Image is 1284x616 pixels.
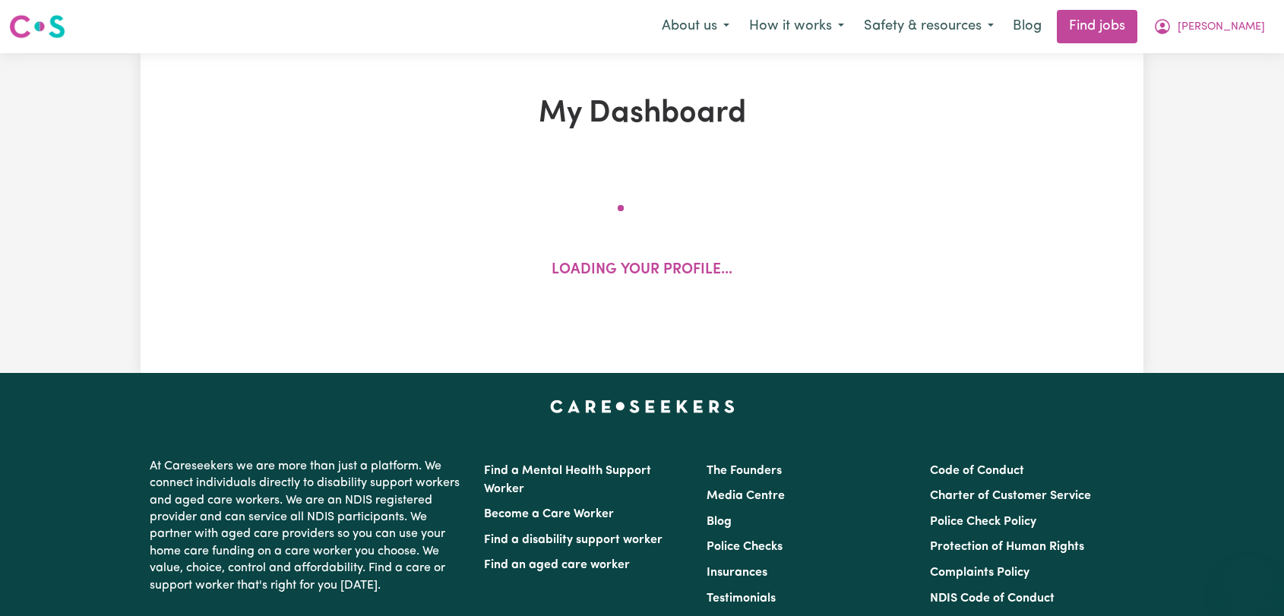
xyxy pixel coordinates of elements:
[1178,19,1265,36] span: [PERSON_NAME]
[9,13,65,40] img: Careseekers logo
[930,567,1029,579] a: Complaints Policy
[1004,10,1051,43] a: Blog
[707,541,783,553] a: Police Checks
[707,516,732,528] a: Blog
[930,541,1084,553] a: Protection of Human Rights
[317,96,967,132] h1: My Dashboard
[1223,555,1272,604] iframe: Button to launch messaging window
[9,9,65,44] a: Careseekers logo
[707,592,776,605] a: Testimonials
[930,592,1055,605] a: NDIS Code of Conduct
[854,11,1004,43] button: Safety & resources
[930,465,1024,477] a: Code of Conduct
[707,490,785,502] a: Media Centre
[1057,10,1137,43] a: Find jobs
[1143,11,1275,43] button: My Account
[484,559,630,571] a: Find an aged care worker
[930,490,1091,502] a: Charter of Customer Service
[930,516,1036,528] a: Police Check Policy
[707,465,782,477] a: The Founders
[739,11,854,43] button: How it works
[150,452,466,600] p: At Careseekers we are more than just a platform. We connect individuals directly to disability su...
[707,567,767,579] a: Insurances
[552,260,732,282] p: Loading your profile...
[652,11,739,43] button: About us
[484,508,614,520] a: Become a Care Worker
[484,534,663,546] a: Find a disability support worker
[550,400,735,412] a: Careseekers home page
[484,465,651,495] a: Find a Mental Health Support Worker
